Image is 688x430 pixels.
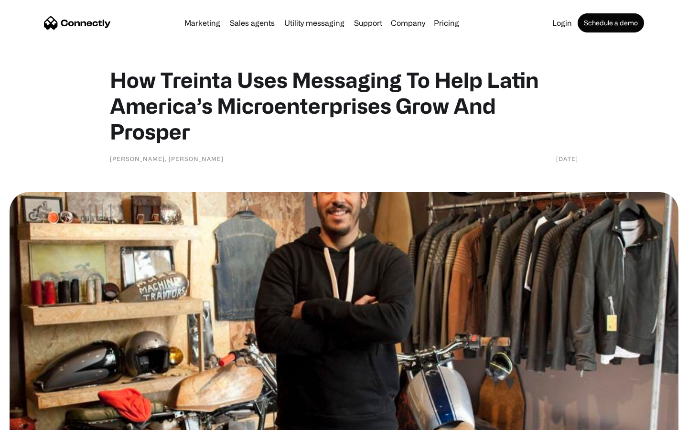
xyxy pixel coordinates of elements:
a: Pricing [430,19,463,27]
a: Utility messaging [280,19,348,27]
div: Company [391,16,425,30]
div: [PERSON_NAME], [PERSON_NAME] [110,154,224,163]
div: [DATE] [556,154,578,163]
h1: How Treinta Uses Messaging To Help Latin America’s Microenterprises Grow And Prosper [110,67,578,144]
a: Marketing [181,19,224,27]
a: Login [548,19,576,27]
aside: Language selected: English [10,413,57,427]
a: Schedule a demo [578,13,644,32]
a: Support [350,19,386,27]
a: Sales agents [226,19,279,27]
ul: Language list [19,413,57,427]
